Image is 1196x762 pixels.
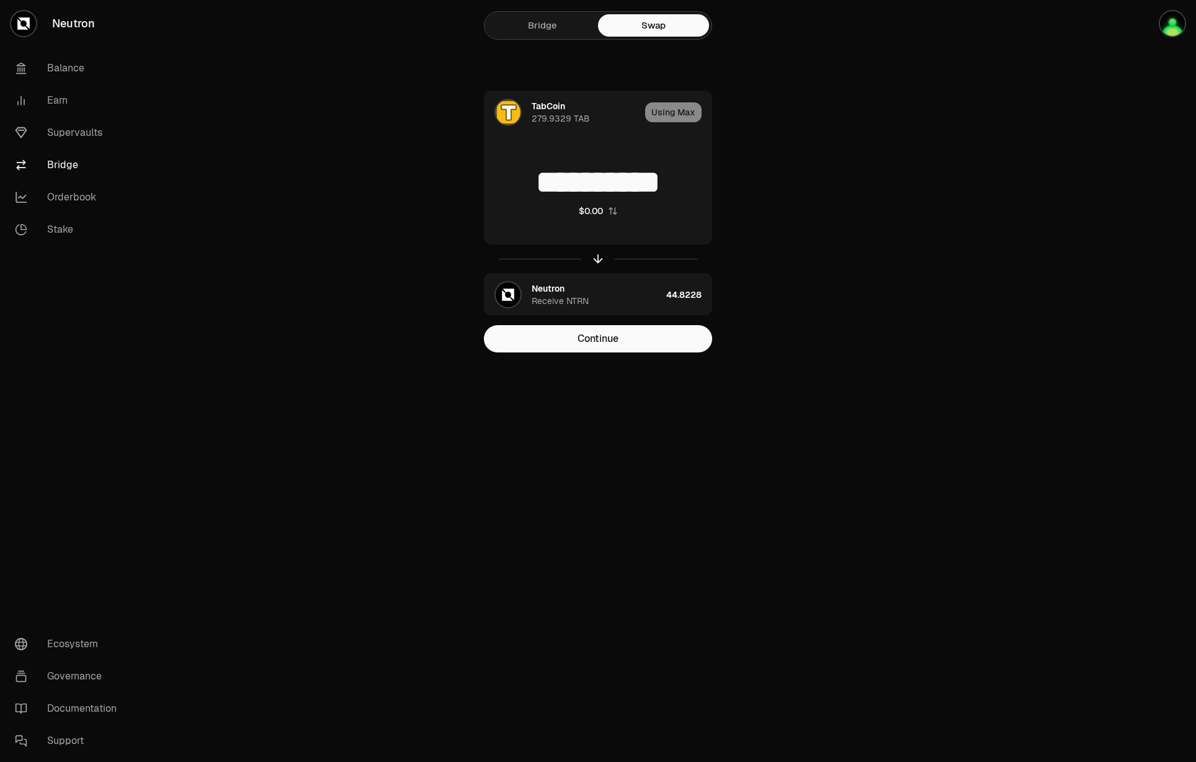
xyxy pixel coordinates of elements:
a: Swap [598,14,709,37]
div: NTRN LogoNeutronReceive NTRN [484,274,661,316]
div: TabCoin [532,100,565,112]
a: Orderbook [5,181,134,213]
a: Bridge [5,149,134,181]
img: TAB Logo [496,100,520,125]
div: $0.00 [579,205,603,217]
div: 44.8228 [666,274,712,316]
a: Ecosystem [5,628,134,660]
div: Neutron [532,282,565,295]
img: zsky [1160,11,1185,36]
a: Bridge [487,14,598,37]
a: Support [5,725,134,757]
button: NTRN LogoNeutronReceive NTRN44.8228 [484,274,712,316]
div: Receive NTRN [532,295,589,307]
button: Continue [484,325,712,352]
button: $0.00 [579,205,618,217]
img: NTRN Logo [496,282,520,307]
a: Earn [5,84,134,117]
div: TAB LogoTabCoin279.9329 TAB [484,91,640,133]
a: Governance [5,660,134,693]
a: Balance [5,52,134,84]
a: Supervaults [5,117,134,149]
a: Documentation [5,693,134,725]
div: 279.9329 TAB [532,112,590,125]
a: Stake [5,213,134,246]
